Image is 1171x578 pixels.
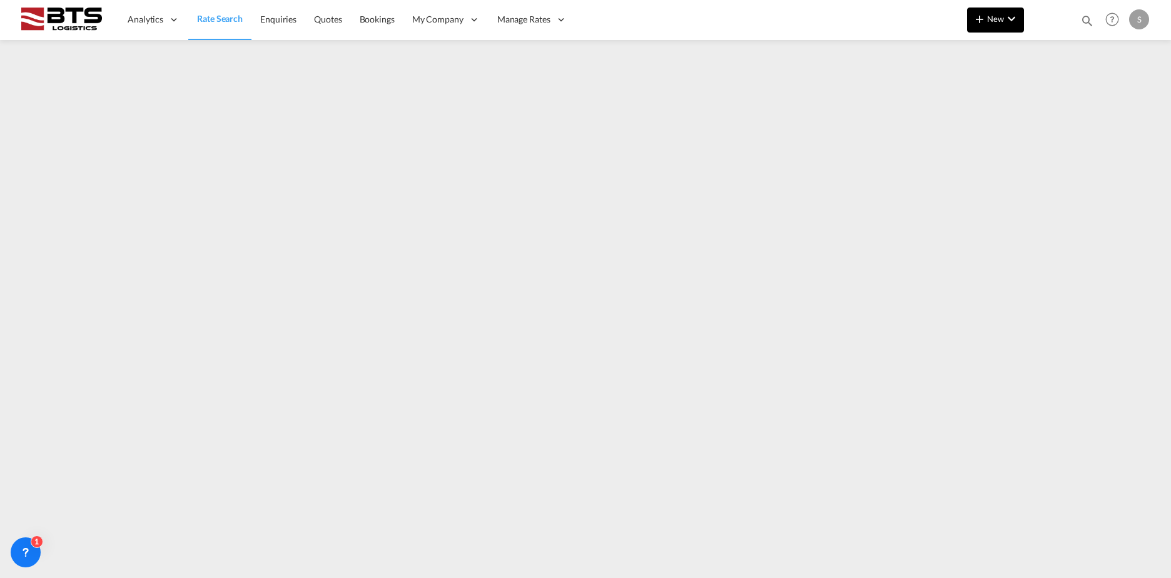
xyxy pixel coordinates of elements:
div: S [1129,9,1149,29]
img: cdcc71d0be7811ed9adfbf939d2aa0e8.png [19,6,103,34]
button: icon-plus 400-fgNewicon-chevron-down [967,8,1024,33]
md-icon: icon-magnify [1080,14,1094,28]
span: New [972,14,1019,24]
span: Analytics [128,13,163,26]
md-icon: icon-plus 400-fg [972,11,987,26]
span: My Company [412,13,464,26]
span: Manage Rates [497,13,550,26]
span: Rate Search [197,13,243,24]
md-icon: icon-chevron-down [1004,11,1019,26]
span: Enquiries [260,14,297,24]
div: icon-magnify [1080,14,1094,33]
span: Bookings [360,14,395,24]
div: Help [1102,9,1129,31]
span: Quotes [314,14,342,24]
span: Help [1102,9,1123,30]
